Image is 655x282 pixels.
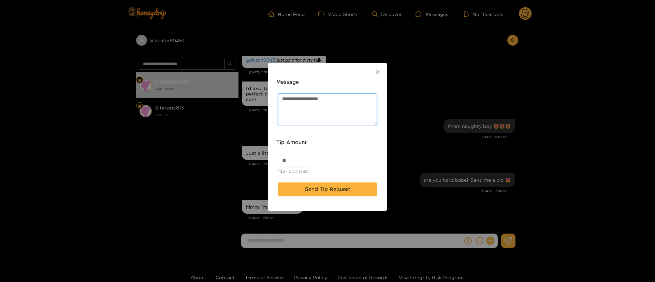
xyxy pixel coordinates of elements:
[375,70,380,75] span: close
[276,78,299,86] h3: Message
[276,138,307,147] h3: Tip Amount
[278,168,308,175] div: *$3- 500 USD
[305,185,350,193] span: Send Tip Request
[278,182,377,196] button: Send Tip Request
[368,63,387,82] button: Close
